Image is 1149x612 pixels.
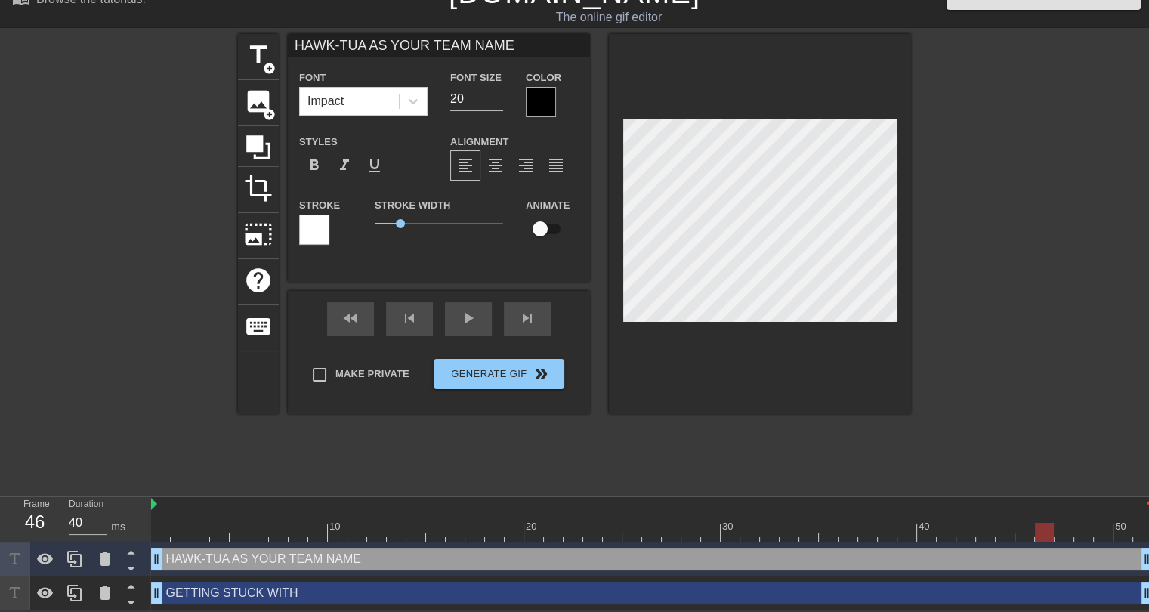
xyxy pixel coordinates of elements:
[299,198,340,213] label: Stroke
[440,365,558,383] span: Generate Gif
[456,156,474,175] span: format_align_left
[329,519,343,534] div: 10
[299,70,326,85] label: Font
[434,359,564,389] button: Generate Gif
[305,156,323,175] span: format_bold
[341,309,360,327] span: fast_rewind
[366,156,384,175] span: format_underline
[149,586,164,601] span: drag_handle
[244,174,273,202] span: crop
[1115,519,1129,534] div: 50
[450,70,502,85] label: Font Size
[391,8,827,26] div: The online gif editor
[547,156,565,175] span: format_align_justify
[244,41,273,70] span: title
[335,366,409,382] span: Make Private
[450,134,508,150] label: Alignment
[459,309,477,327] span: play_arrow
[335,156,354,175] span: format_italic
[69,500,103,509] label: Duration
[307,92,344,110] div: Impact
[149,552,164,567] span: drag_handle
[263,62,276,75] span: add_circle
[263,108,276,121] span: add_circle
[722,519,736,534] div: 30
[111,519,125,535] div: ms
[299,134,338,150] label: Styles
[375,198,450,213] label: Stroke Width
[532,365,550,383] span: double_arrow
[486,156,505,175] span: format_align_center
[526,519,539,534] div: 20
[244,312,273,341] span: keyboard
[526,198,570,213] label: Animate
[244,87,273,116] span: image
[919,519,932,534] div: 40
[12,497,57,541] div: Frame
[400,309,419,327] span: skip_previous
[518,309,536,327] span: skip_next
[244,266,273,295] span: help
[244,220,273,249] span: photo_size_select_large
[23,508,46,536] div: 46
[526,70,561,85] label: Color
[517,156,535,175] span: format_align_right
